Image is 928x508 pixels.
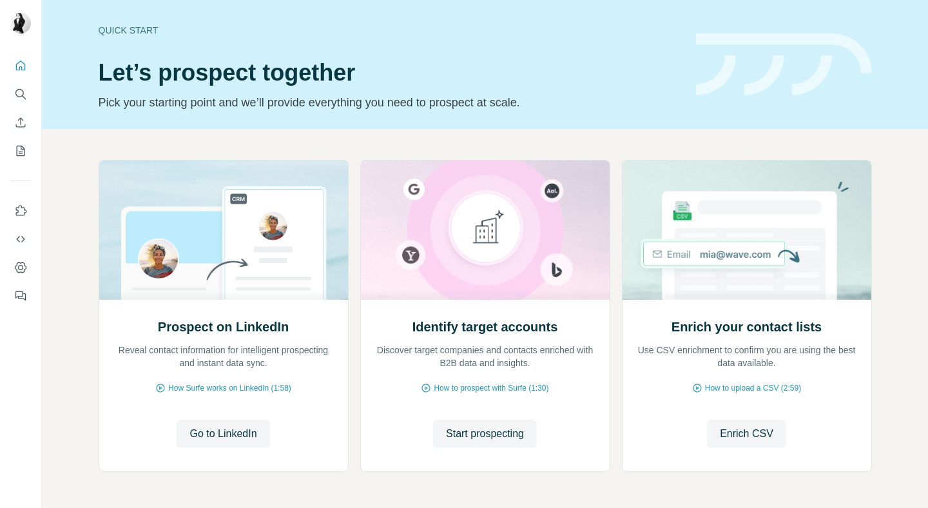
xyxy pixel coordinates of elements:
div: Quick start [99,24,681,37]
button: Start prospecting [433,420,537,448]
span: Go to LinkedIn [189,426,256,442]
span: How to upload a CSV (2:59) [705,382,801,394]
button: Use Surfe on LinkedIn [10,199,31,222]
button: Dashboard [10,256,31,279]
button: Quick start [10,54,31,77]
button: Enrich CSV [10,111,31,134]
h2: Enrich your contact lists [672,318,822,336]
button: My lists [10,139,31,162]
img: banner [696,34,872,96]
h2: Identify target accounts [412,318,558,336]
span: How Surfe works on LinkedIn (1:58) [168,382,291,394]
p: Discover target companies and contacts enriched with B2B data and insights. [374,344,597,369]
img: Avatar [10,13,31,34]
span: Enrich CSV [720,426,773,442]
img: Prospect on LinkedIn [99,161,349,300]
img: Enrich your contact lists [622,161,872,300]
h2: Prospect on LinkedIn [158,318,289,336]
button: Feedback [10,284,31,308]
p: Reveal contact information for intelligent prospecting and instant data sync. [112,344,335,369]
p: Use CSV enrichment to confirm you are using the best data available. [635,344,858,369]
img: Identify target accounts [360,161,610,300]
span: Start prospecting [446,426,524,442]
p: Pick your starting point and we’ll provide everything you need to prospect at scale. [99,93,681,112]
button: Enrich CSV [707,420,786,448]
button: Use Surfe API [10,228,31,251]
button: Search [10,83,31,106]
button: Go to LinkedIn [177,420,269,448]
h1: Let’s prospect together [99,60,681,86]
span: How to prospect with Surfe (1:30) [434,382,548,394]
